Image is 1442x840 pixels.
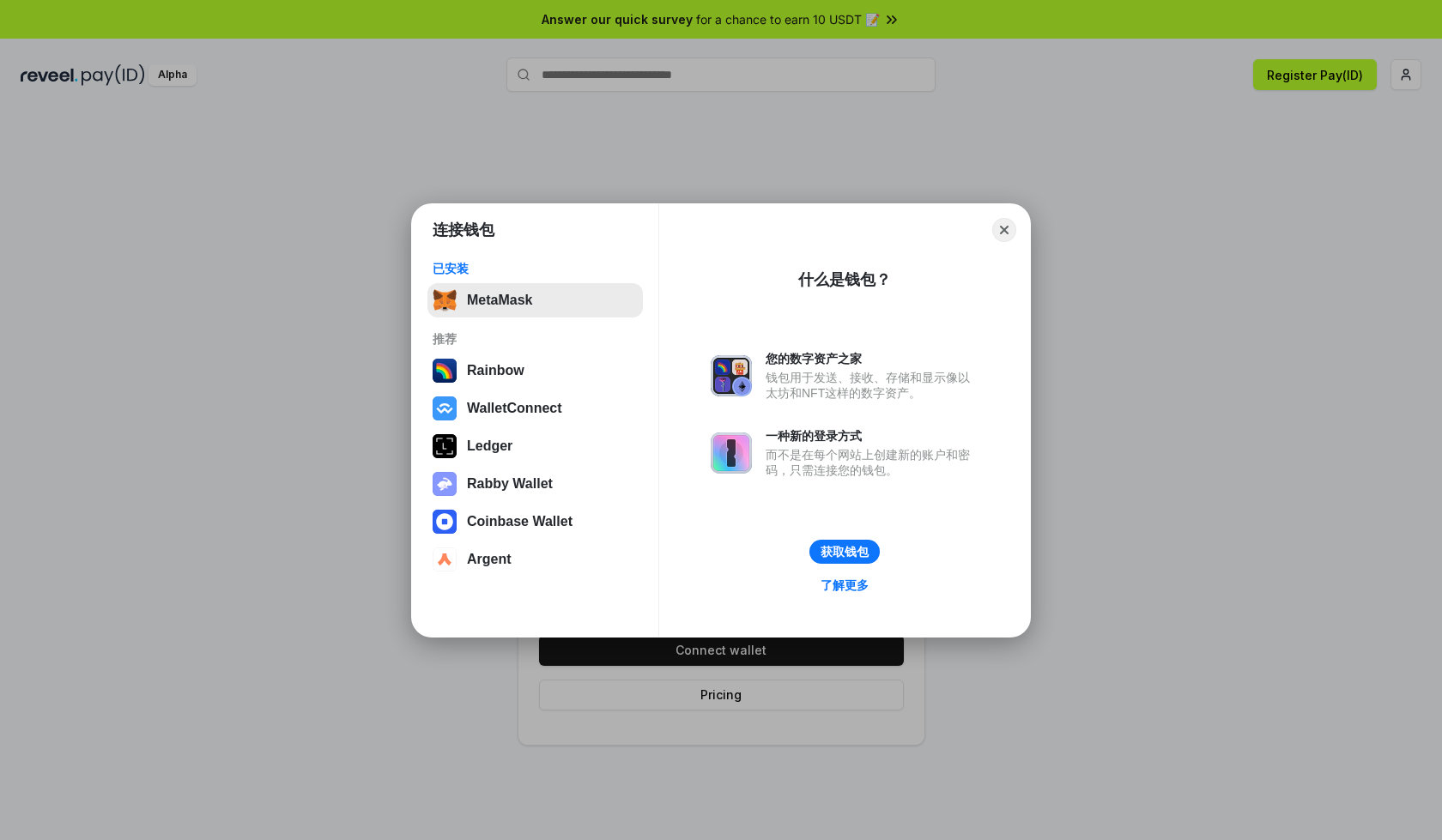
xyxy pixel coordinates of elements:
[711,355,752,396] img: svg+xml,%3Csvg%20xmlns%3D%22http%3A%2F%2Fwww.w3.org%2F2000%2Fsvg%22%20fill%3D%22none%22%20viewBox...
[821,544,869,559] div: 获取钱包
[821,577,869,593] div: 了解更多
[766,370,978,401] div: 钱包用于发送、接收、存储和显示像以太坊和NFT这样的数字资产。
[992,218,1016,242] button: Close
[427,429,643,463] button: Ledger
[433,472,457,496] img: svg+xml,%3Csvg%20xmlns%3D%22http%3A%2F%2Fwww.w3.org%2F2000%2Fsvg%22%20fill%3D%22none%22%20viewBox...
[467,401,562,416] div: WalletConnect
[467,476,553,492] div: Rabby Wallet
[427,354,643,388] button: Rainbow
[810,574,879,596] a: 了解更多
[798,269,891,290] div: 什么是钱包？
[433,261,638,276] div: 已安装
[433,547,457,571] img: svg+xml,%3Csvg%20width%3D%2228%22%20height%3D%2228%22%20viewBox%3D%220%200%2028%2028%22%20fill%3D...
[766,447,978,478] div: 而不是在每个网站上创建新的账户和密码，只需连接您的钱包。
[433,220,494,240] h1: 连接钱包
[427,542,643,577] button: Argent
[467,514,573,529] div: Coinbase Wallet
[427,505,643,539] button: Coinbase Wallet
[433,510,457,534] img: svg+xml,%3Csvg%20width%3D%2228%22%20height%3D%2228%22%20viewBox%3D%220%200%2028%2028%22%20fill%3D...
[467,552,512,567] div: Argent
[433,288,457,312] img: svg+xml,%3Csvg%20fill%3D%22none%22%20height%3D%2233%22%20viewBox%3D%220%200%2035%2033%22%20width%...
[427,391,643,426] button: WalletConnect
[467,293,532,308] div: MetaMask
[467,363,524,378] div: Rainbow
[433,434,457,458] img: svg+xml,%3Csvg%20xmlns%3D%22http%3A%2F%2Fwww.w3.org%2F2000%2Fsvg%22%20width%3D%2228%22%20height%3...
[427,467,643,501] button: Rabby Wallet
[427,283,643,317] button: MetaMask
[433,396,457,420] img: svg+xml,%3Csvg%20width%3D%2228%22%20height%3D%2228%22%20viewBox%3D%220%200%2028%2028%22%20fill%3D...
[766,351,978,366] div: 您的数字资产之家
[433,331,638,347] div: 推荐
[711,432,752,474] img: svg+xml,%3Csvg%20xmlns%3D%22http%3A%2F%2Fwww.w3.org%2F2000%2Fsvg%22%20fill%3D%22none%22%20viewBox...
[433,359,457,383] img: svg+xml,%3Csvg%20width%3D%22120%22%20height%3D%22120%22%20viewBox%3D%220%200%20120%20120%22%20fil...
[467,438,512,454] div: Ledger
[766,428,978,444] div: 一种新的登录方式
[809,540,880,564] button: 获取钱包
